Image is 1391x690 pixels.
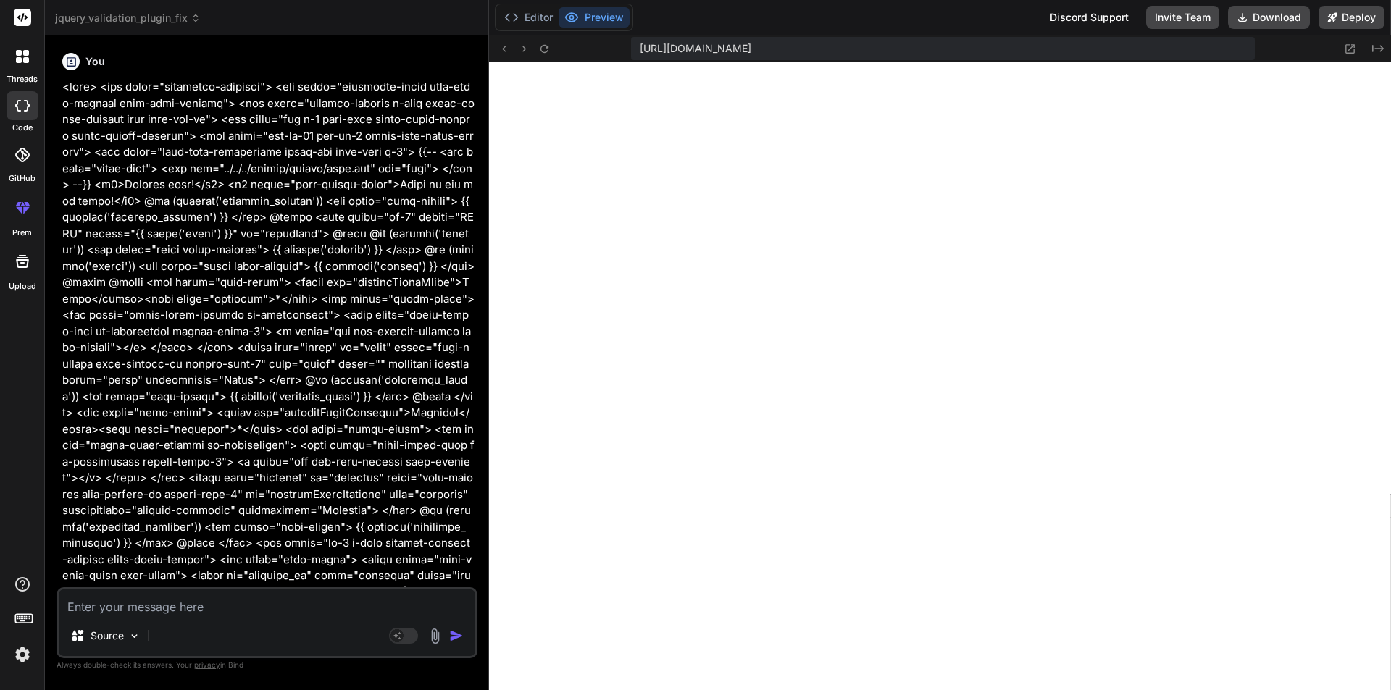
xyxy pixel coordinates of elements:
[7,73,38,85] label: threads
[1041,6,1137,29] div: Discord Support
[1228,6,1310,29] button: Download
[55,11,201,25] span: jquery_validation_plugin_fix
[9,172,35,185] label: GitHub
[640,41,751,56] span: [URL][DOMAIN_NAME]
[194,660,220,669] span: privacy
[559,7,630,28] button: Preview
[12,227,32,239] label: prem
[12,122,33,134] label: code
[427,628,443,644] img: attachment
[128,630,141,642] img: Pick Models
[10,642,35,667] img: settings
[498,7,559,28] button: Editor
[57,658,477,672] p: Always double-check its answers. Your in Bind
[9,280,36,293] label: Upload
[1319,6,1384,29] button: Deploy
[91,628,124,643] p: Source
[85,54,105,69] h6: You
[449,628,464,643] img: icon
[1146,6,1219,29] button: Invite Team
[489,62,1391,690] iframe: Preview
